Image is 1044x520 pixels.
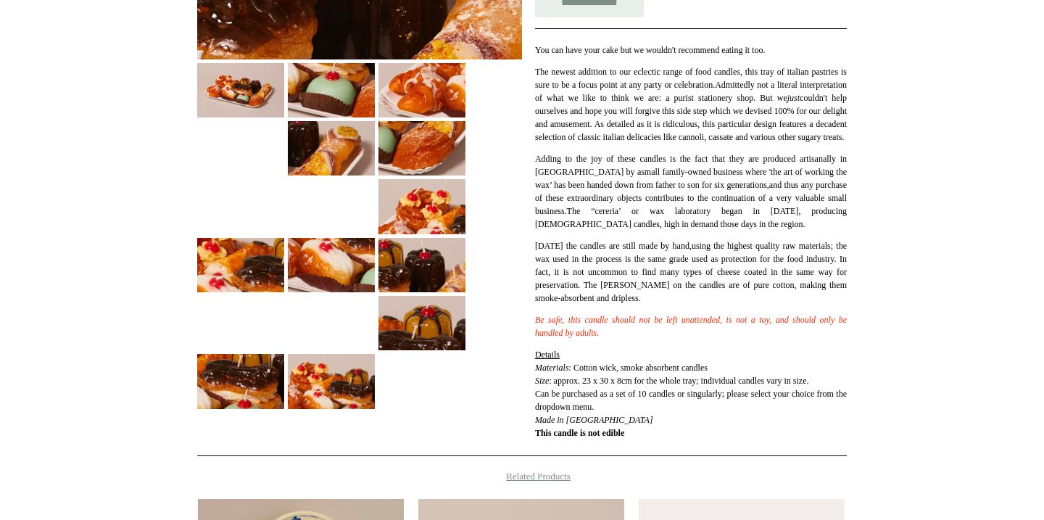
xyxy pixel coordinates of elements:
span: : Cotton wick, smoke absorbent candles : approx. 23 x 30 x 8cm for the whole tray; individual can... [535,363,847,412]
em: Be safe, this candle should not be left unattended, is not a toy, and should only be handled by a... [535,315,847,338]
span: Details [535,350,560,360]
img: Decorative Italian Pastry Tray Candles [197,63,284,117]
img: Decorative Italian Pastry Tray Candles [288,63,375,117]
img: Decorative Italian Pastry Tray Candles [378,296,465,350]
em: Size [535,376,549,386]
h4: Related Products [159,471,884,482]
em: Made in [GEOGRAPHIC_DATA] [535,415,653,425]
span: using the highest quality raw materials; the wax used in the process is the same grade used as pr... [535,241,847,303]
p: You can have your cake but we wouldn't recommend eating it too. [535,44,847,57]
p: Adding to the joy of these candles is the fact that they are produced artisanally in [GEOGRAPHIC_... [535,152,847,231]
span: small family-owned business where 'the art of working the wax’ has been handed down from father t... [535,167,847,229]
strong: This candle is not edible [535,428,624,438]
img: Decorative Italian Pastry Tray Candles [288,121,375,176]
img: Decorative Italian Pastry Tray Candles [378,238,465,292]
img: Decorative Italian Pastry Tray Candles [197,354,284,408]
img: Decorative Italian Pastry Tray Candles [378,121,465,176]
img: Decorative Italian Pastry Tray Candles [288,238,375,292]
img: Decorative Italian Pastry Tray Candles [378,179,465,234]
img: Decorative Italian Pastry Tray Candles [378,63,465,117]
em: just [787,93,800,103]
em: Materials [535,363,569,373]
p: [DATE] the candles are still made by hand, [535,239,847,305]
img: Decorative Italian Pastry Tray Candles [288,354,375,408]
p: The newest addition to our eclectic range of food candles, this tray of italian pastries is sure ... [535,65,847,144]
span: couldn't help ourselves and hope you will forgive this side step which we devised 100% for our de... [535,93,847,129]
img: Decorative Italian Pastry Tray Candles [197,238,284,292]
